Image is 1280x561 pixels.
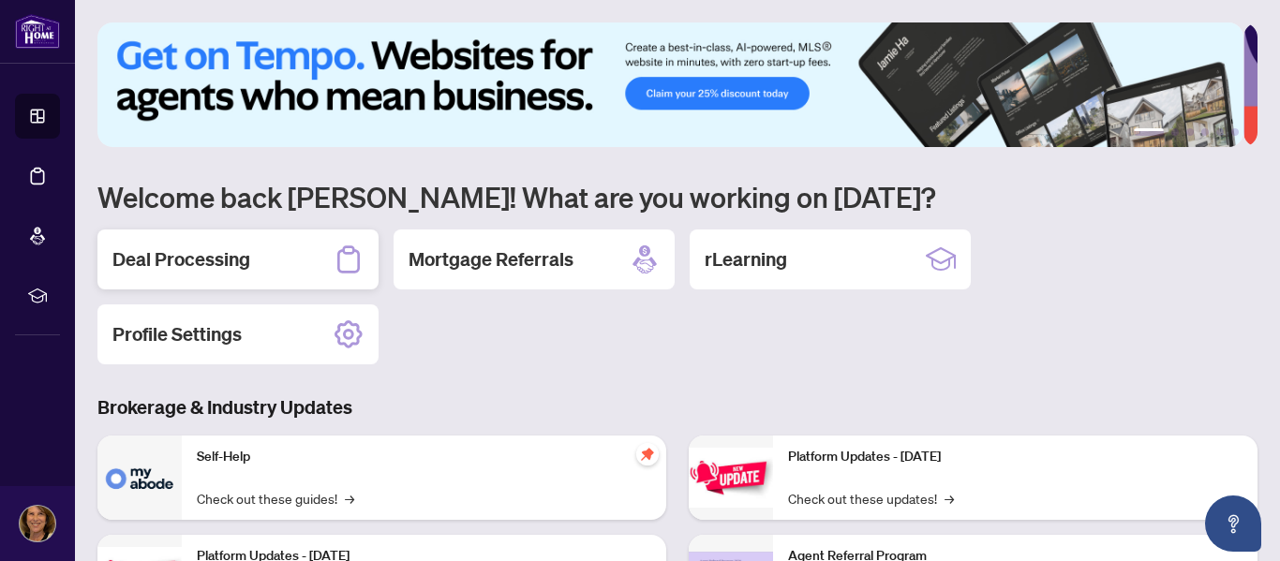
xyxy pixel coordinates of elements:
[1216,128,1224,136] button: 5
[788,488,954,509] a: Check out these updates!→
[20,506,55,541] img: Profile Icon
[97,436,182,520] img: Self-Help
[636,443,659,465] span: pushpin
[705,246,787,273] h2: rLearning
[788,447,1243,467] p: Platform Updates - [DATE]
[97,394,1258,421] h3: Brokerage & Industry Updates
[1186,128,1194,136] button: 3
[112,246,250,273] h2: Deal Processing
[1205,495,1261,552] button: Open asap
[97,22,1243,147] img: Slide 0
[689,448,773,507] img: Platform Updates - June 23, 2025
[15,14,60,49] img: logo
[1171,128,1179,136] button: 2
[409,246,573,273] h2: Mortgage Referrals
[197,447,651,467] p: Self-Help
[112,321,242,347] h2: Profile Settings
[197,488,354,509] a: Check out these guides!→
[1201,128,1209,136] button: 4
[1231,128,1239,136] button: 6
[345,488,354,509] span: →
[1134,128,1164,136] button: 1
[945,488,954,509] span: →
[97,179,1258,214] h1: Welcome back [PERSON_NAME]! What are you working on [DATE]?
